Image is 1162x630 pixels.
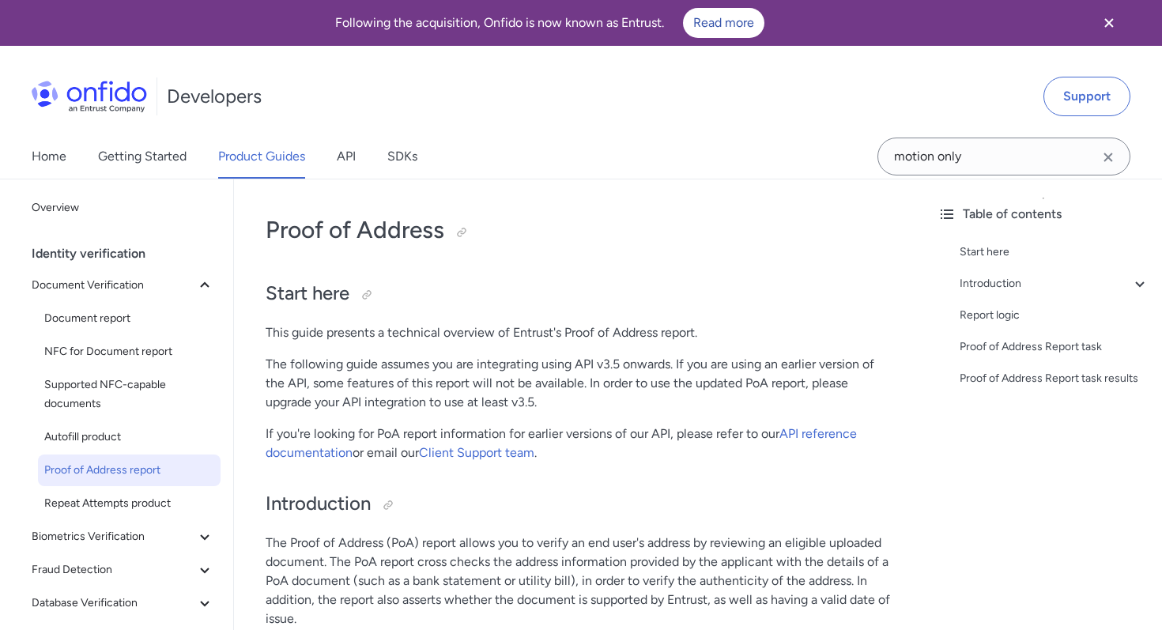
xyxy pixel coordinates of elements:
a: Getting Started [98,134,187,179]
span: Supported NFC-capable documents [44,375,214,413]
button: Close banner [1080,3,1138,43]
a: Proof of Address Report task [960,338,1149,356]
a: Autofill product [38,421,221,453]
button: Biometrics Verification [25,521,221,553]
img: Onfido Logo [32,81,147,112]
button: Database Verification [25,587,221,619]
a: Report logic [960,306,1149,325]
span: Biometrics Verification [32,527,195,546]
a: Product Guides [218,134,305,179]
svg: Close banner [1100,13,1119,32]
span: Proof of Address report [44,461,214,480]
svg: Clear search field button [1099,148,1118,167]
p: If you're looking for PoA report information for earlier versions of our API, please refer to our... [266,424,893,462]
a: Repeat Attempts product [38,488,221,519]
div: Table of contents [938,205,1149,224]
div: Identity verification [32,238,227,270]
a: Supported NFC-capable documents [38,369,221,420]
span: Overview [32,198,214,217]
h1: Developers [167,84,262,109]
a: NFC for Document report [38,336,221,368]
span: NFC for Document report [44,342,214,361]
span: Autofill product [44,428,214,447]
span: Database Verification [32,594,195,613]
div: Following the acquisition, Onfido is now known as Entrust. [19,8,1080,38]
a: Introduction [960,274,1149,293]
p: The following guide assumes you are integrating using API v3.5 onwards. If you are using an earli... [266,355,893,412]
p: The Proof of Address (PoA) report allows you to verify an end user's address by reviewing an elig... [266,534,893,628]
a: Read more [683,8,764,38]
a: SDKs [387,134,417,179]
button: Fraud Detection [25,554,221,586]
a: Client Support team [419,445,534,460]
span: Document report [44,309,214,328]
a: Document report [38,303,221,334]
button: Document Verification [25,270,221,301]
span: Repeat Attempts product [44,494,214,513]
a: API [337,134,356,179]
a: Home [32,134,66,179]
a: Support [1043,77,1130,116]
a: Proof of Address report [38,455,221,486]
span: Document Verification [32,276,195,295]
a: Start here [960,243,1149,262]
a: API reference documentation [266,426,857,460]
h1: Proof of Address [266,214,893,246]
a: Overview [25,192,221,224]
span: Fraud Detection [32,560,195,579]
p: This guide presents a technical overview of Entrust's Proof of Address report. [266,323,893,342]
a: Proof of Address Report task results [960,369,1149,388]
h2: Start here [266,281,893,307]
h2: Introduction [266,491,893,518]
input: Onfido search input field [877,138,1130,175]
